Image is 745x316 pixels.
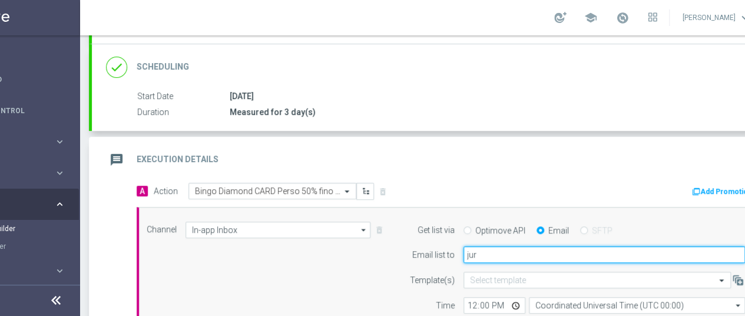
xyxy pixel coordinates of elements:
[54,265,65,276] i: keyboard_arrow_right
[733,298,744,313] i: arrow_drop_down
[137,186,148,196] span: A
[137,91,230,102] label: Start Date
[147,225,177,235] label: Channel
[412,250,455,260] label: Email list to
[137,107,230,118] label: Duration
[548,225,569,236] label: Email
[154,186,178,196] label: Action
[137,154,218,165] h2: Execution Details
[418,225,455,235] label: Get list via
[106,57,127,78] i: done
[54,136,65,147] i: keyboard_arrow_right
[106,149,127,170] i: message
[54,167,65,179] i: keyboard_arrow_right
[584,11,597,24] span: school
[463,246,745,263] input: Enter email address, use comma to separate multiple Emails
[475,225,525,236] label: Optimove API
[436,301,455,311] label: Time
[188,183,356,199] ng-select: Bingo Diamond CARD Perso 50% fino a 300€ 3gg
[54,199,65,210] i: keyboard_arrow_right
[137,61,189,73] h2: Scheduling
[186,222,370,238] input: Select channel
[358,222,370,238] i: arrow_drop_down
[410,275,455,285] label: Template(s)
[529,297,745,314] input: Select time zone
[592,225,612,236] label: SFTP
